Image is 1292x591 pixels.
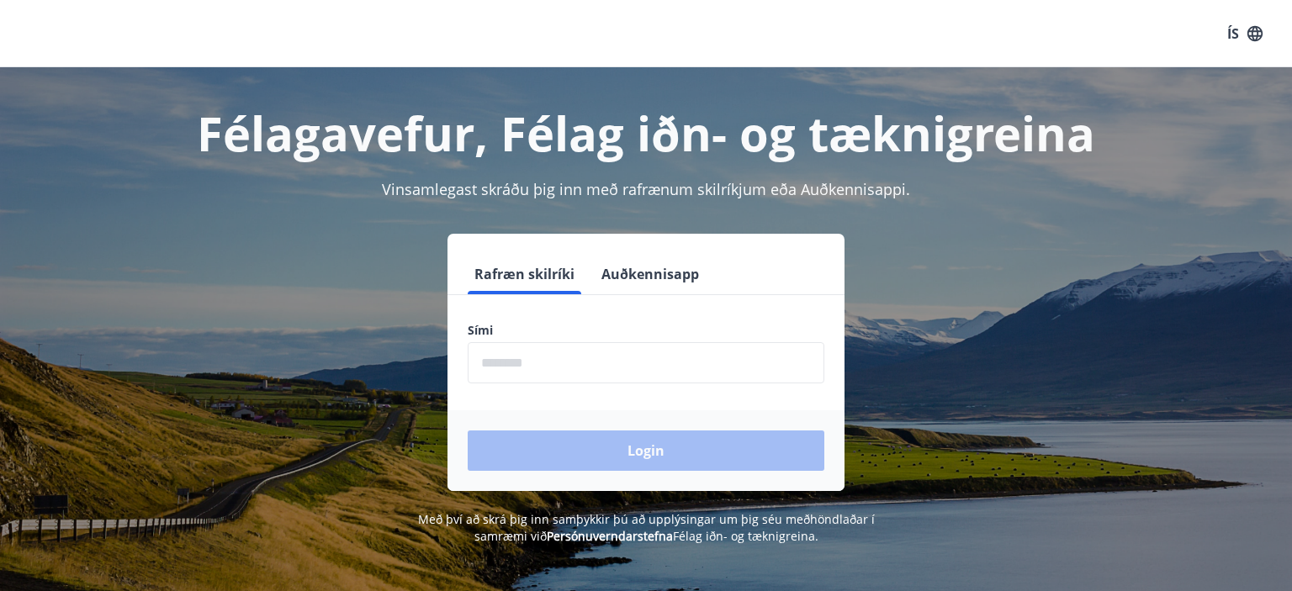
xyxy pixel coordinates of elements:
button: ÍS [1218,18,1272,49]
span: Vinsamlegast skráðu þig inn með rafrænum skilríkjum eða Auðkennisappi. [382,179,910,199]
a: Persónuverndarstefna [547,528,673,544]
label: Sími [468,322,824,339]
button: Auðkennisapp [595,254,706,294]
button: Rafræn skilríki [468,254,581,294]
h1: Félagavefur, Félag iðn- og tæknigreina [61,101,1231,165]
span: Með því að skrá þig inn samþykkir þú að upplýsingar um þig séu meðhöndlaðar í samræmi við Félag i... [418,511,875,544]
